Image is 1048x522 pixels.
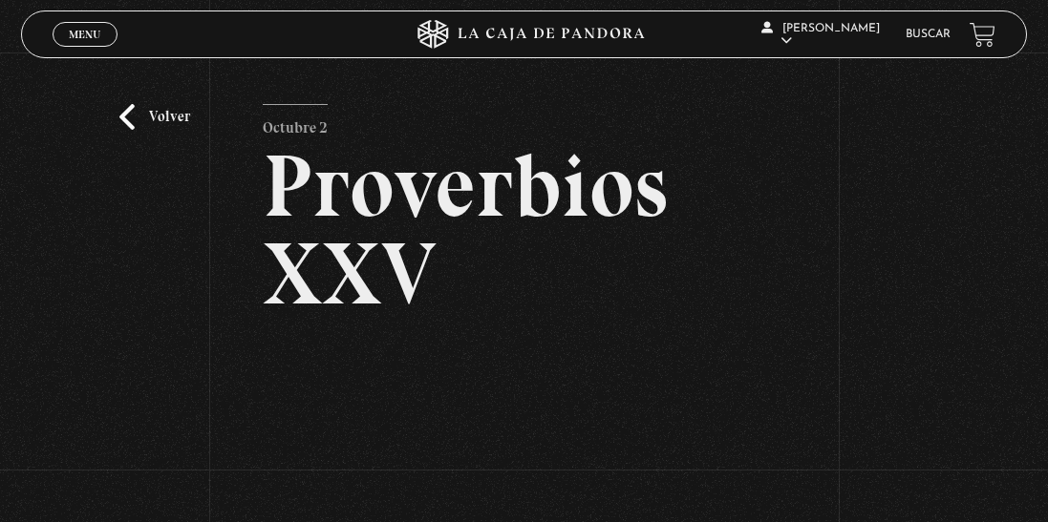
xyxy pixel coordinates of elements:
[263,104,328,142] p: Octubre 2
[69,29,100,40] span: Menu
[761,23,880,47] span: [PERSON_NAME]
[119,104,190,130] a: Volver
[970,21,995,47] a: View your shopping cart
[263,142,786,318] h2: Proverbios XXV
[906,29,951,40] a: Buscar
[63,45,108,58] span: Cerrar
